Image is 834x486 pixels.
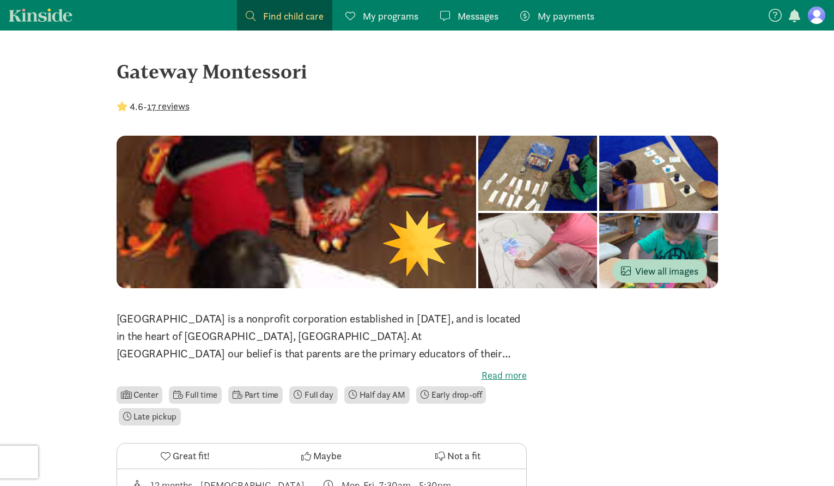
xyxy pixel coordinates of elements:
div: - [117,99,190,114]
button: Maybe [253,444,389,469]
li: Full time [169,386,221,404]
a: Kinside [9,8,72,22]
li: Full day [289,386,338,404]
li: Late pickup [119,408,181,426]
li: Half day AM [344,386,410,404]
span: Find child care [263,9,324,23]
li: Early drop-off [416,386,486,404]
li: Part time [228,386,283,404]
p: [GEOGRAPHIC_DATA] is a nonprofit corporation established in [DATE], and is located in the heart o... [117,310,527,362]
strong: 4.6 [130,100,143,113]
span: Maybe [313,448,342,463]
div: Gateway Montessori [117,57,718,86]
button: 17 reviews [147,99,190,113]
label: Read more [117,369,527,382]
span: Messages [458,9,498,23]
span: Not a fit [447,448,480,463]
button: View all images [612,259,707,283]
span: View all images [621,264,698,278]
span: My payments [538,9,594,23]
span: My programs [363,9,418,23]
button: Not a fit [389,444,526,469]
button: Great fit! [117,444,253,469]
li: Center [117,386,163,404]
span: Great fit! [173,448,210,463]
